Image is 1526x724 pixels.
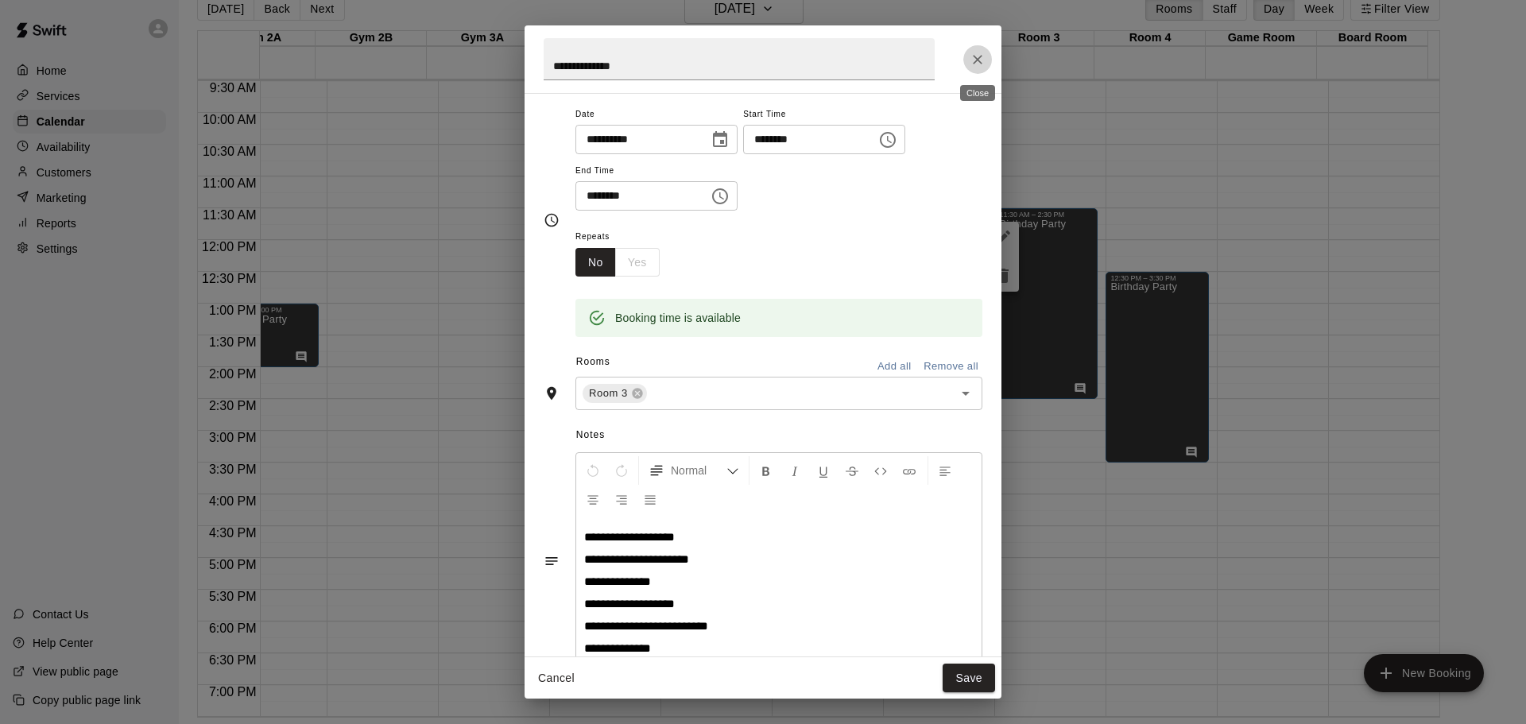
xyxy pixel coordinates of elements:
[960,85,995,101] div: Close
[810,456,837,485] button: Format Underline
[583,384,647,403] div: Room 3
[931,456,959,485] button: Left Align
[579,485,606,513] button: Center Align
[575,248,616,277] button: No
[704,180,736,212] button: Choose time, selected time is 2:30 PM
[704,124,736,156] button: Choose date, selected date is Sep 20, 2025
[575,226,672,248] span: Repeats
[867,456,894,485] button: Insert Code
[637,485,664,513] button: Justify Align
[544,553,560,569] svg: Notes
[615,304,741,332] div: Booking time is available
[955,382,977,405] button: Open
[583,385,634,401] span: Room 3
[943,664,995,693] button: Save
[839,456,866,485] button: Format Strikethrough
[743,104,905,126] span: Start Time
[920,354,982,379] button: Remove all
[869,354,920,379] button: Add all
[963,45,992,74] button: Close
[576,423,982,448] span: Notes
[575,161,738,182] span: End Time
[872,124,904,156] button: Choose time, selected time is 11:30 AM
[671,463,726,478] span: Normal
[608,485,635,513] button: Right Align
[608,456,635,485] button: Redo
[575,104,738,126] span: Date
[642,456,746,485] button: Formatting Options
[575,248,660,277] div: outlined button group
[544,212,560,228] svg: Timing
[531,664,582,693] button: Cancel
[753,456,780,485] button: Format Bold
[896,456,923,485] button: Insert Link
[544,385,560,401] svg: Rooms
[781,456,808,485] button: Format Italics
[579,456,606,485] button: Undo
[576,356,610,367] span: Rooms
